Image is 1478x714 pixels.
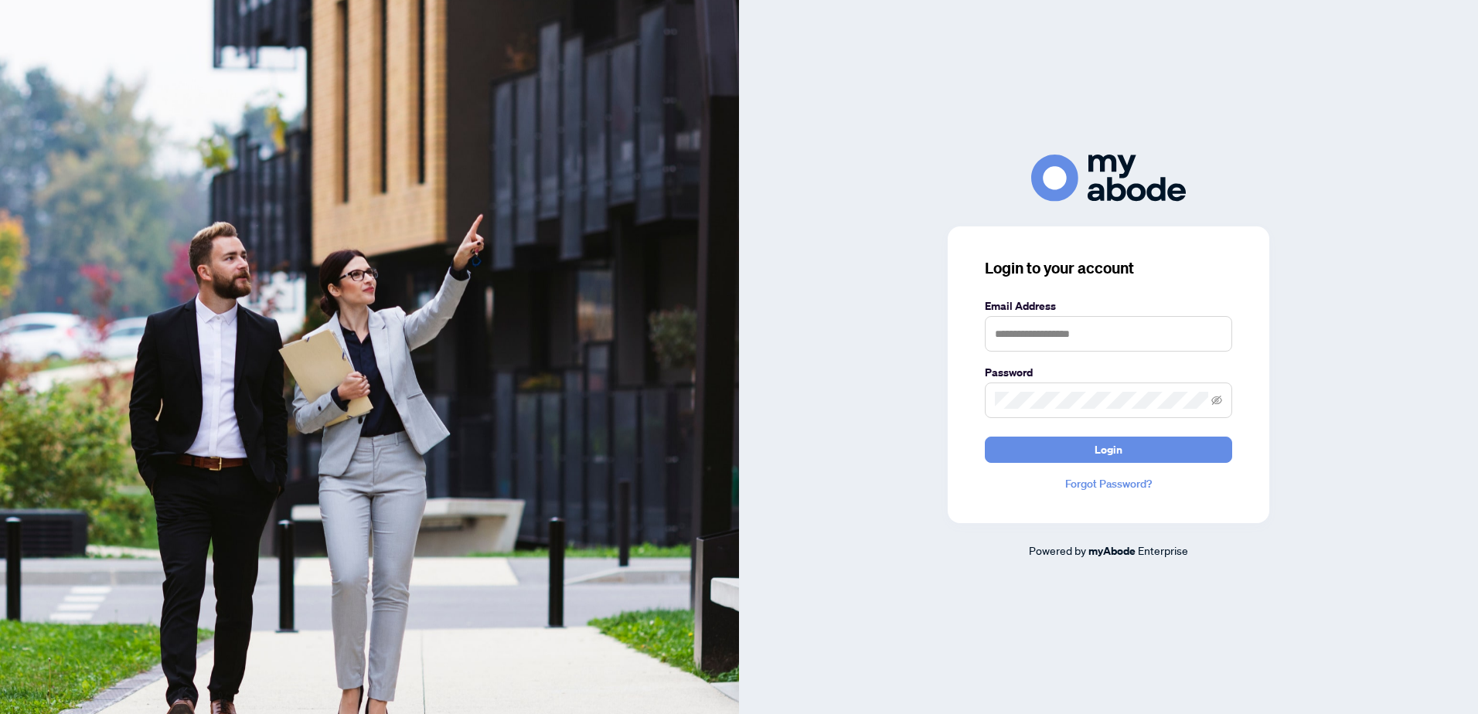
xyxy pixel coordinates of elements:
span: eye-invisible [1211,395,1222,406]
a: myAbode [1088,542,1136,559]
a: Forgot Password? [985,475,1232,492]
label: Password [985,364,1232,381]
button: Login [985,437,1232,463]
span: Powered by [1029,543,1086,557]
span: Enterprise [1138,543,1188,557]
h3: Login to your account [985,257,1232,279]
span: Login [1095,437,1122,462]
label: Email Address [985,297,1232,314]
img: ma-logo [1031,155,1186,202]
